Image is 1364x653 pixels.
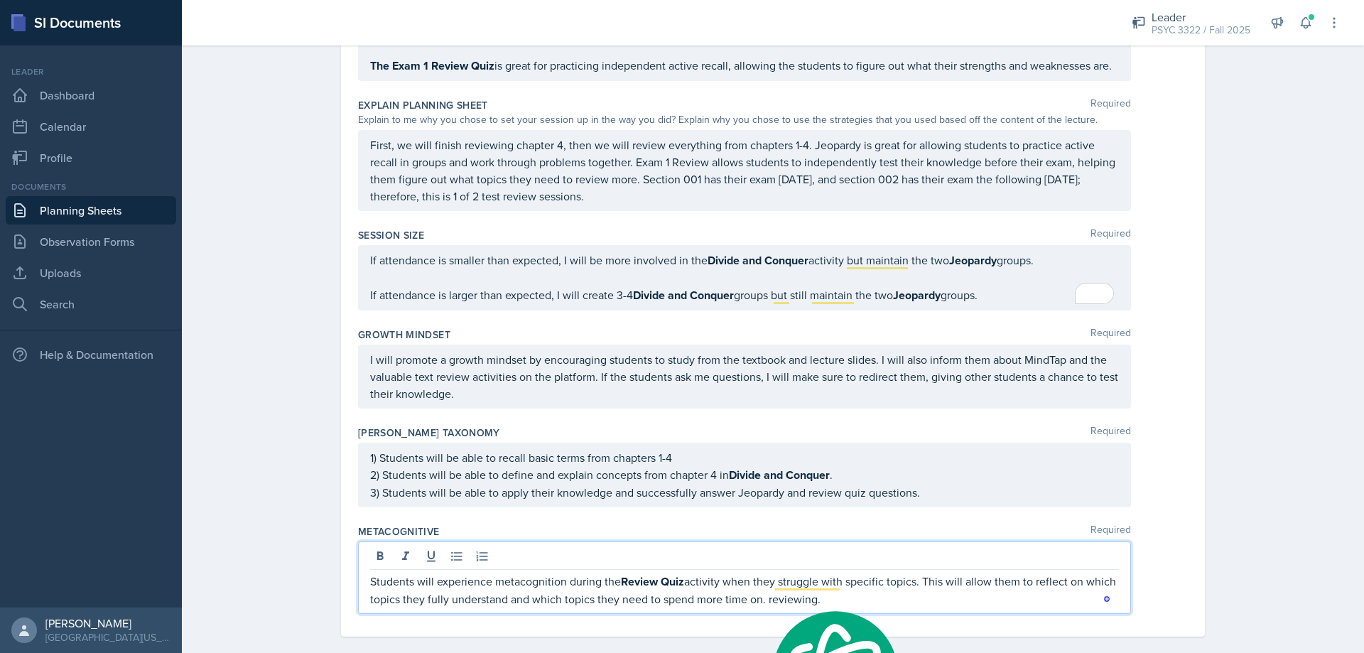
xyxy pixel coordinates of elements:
span: Required [1090,524,1131,539]
strong: Divide and Conquer [729,467,830,483]
p: Students will experience metacognition during the activity when they struggle with specific topic... [370,573,1119,608]
strong: Jeopardy [949,252,997,269]
span: Required [1090,426,1131,440]
div: To enrich screen reader interactions, please activate Accessibility in Grammarly extension settings [370,573,1119,608]
strong: Jeopardy [893,287,941,303]
a: Dashboard [6,81,176,109]
div: [PERSON_NAME] [45,616,170,630]
div: Leader [1152,9,1250,26]
div: PSYC 3322 / Fall 2025 [1152,23,1250,38]
a: Observation Forms [6,227,176,256]
div: [GEOGRAPHIC_DATA][US_STATE] [45,630,170,644]
label: Metacognitive [358,524,440,539]
div: To enrich screen reader interactions, please activate Accessibility in Grammarly extension settings [370,252,1119,304]
p: First, we will finish reviewing chapter 4, then we will review everything from chapters 1-4. Jeop... [370,136,1119,205]
p: If attendance is larger than expected, I will create 3-4 groups but still maintain the two groups. [370,286,1119,304]
label: Growth Mindset [358,328,450,342]
a: Profile [6,144,176,172]
span: Required [1090,228,1131,242]
div: Help & Documentation [6,340,176,369]
strong: The Exam 1 Review Quiz [370,58,494,74]
label: [PERSON_NAME] Taxonomy [358,426,500,440]
label: Explain Planning Sheet [358,98,488,112]
a: Planning Sheets [6,196,176,225]
label: Session Size [358,228,424,242]
p: If attendance is smaller than expected, I will be more involved in the activity but maintain the ... [370,252,1119,269]
div: Documents [6,180,176,193]
span: Required [1090,98,1131,112]
p: 3) Students will be able to apply their knowledge and successfully answer Jeopardy and review qui... [370,484,1119,501]
a: Uploads [6,259,176,287]
strong: Divide and Conquer [708,252,808,269]
strong: Divide and Conquer [633,287,734,303]
a: Search [6,290,176,318]
div: Explain to me why you chose to set your session up in the way you did? Explain why you chose to u... [358,112,1131,127]
a: Calendar [6,112,176,141]
div: Leader [6,65,176,78]
p: is great for practicing independent active recall, allowing the students to figure out what their... [370,57,1119,75]
strong: Review Quiz [621,573,684,590]
span: Required [1090,328,1131,342]
p: I will promote a growth mindset by encouraging students to study from the textbook and lecture sl... [370,351,1119,402]
p: 2) Students will be able to define and explain concepts from chapter 4 in . [370,466,1119,484]
p: 1) Students will be able to recall basic terms from chapters 1-4 [370,449,1119,466]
